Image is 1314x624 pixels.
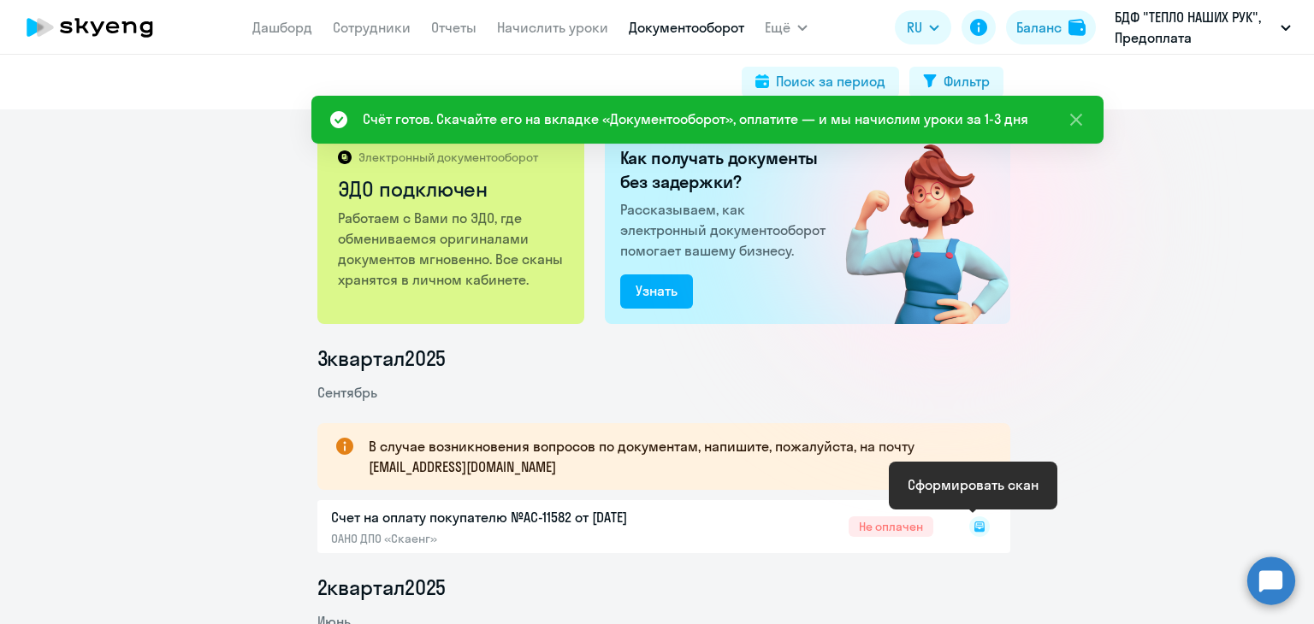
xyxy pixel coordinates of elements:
[776,71,885,91] div: Поиск за период
[369,436,980,477] p: В случае возникновения вопросов по документам, напишите, пожалуйста, на почту [EMAIL_ADDRESS][DOM...
[636,280,678,301] div: Узнать
[629,19,744,36] a: Документооборот
[363,109,1028,129] div: Счёт готов. Скачайте его на вкладке «Документооборот», оплатите — и мы начислим уроки за 1-3 дня
[1006,10,1096,44] button: Балансbalance
[908,474,1039,495] div: Сформировать скан
[907,17,922,38] span: RU
[1106,7,1299,48] button: БДФ "ТЕПЛО НАШИХ РУК", Предоплата
[620,274,693,309] button: Узнать
[818,130,1010,324] img: connected
[252,19,312,36] a: Дашборд
[1068,19,1086,36] img: balance
[317,344,1010,372] li: 3 квартал 2025
[333,19,411,36] a: Сотрудники
[742,67,899,97] button: Поиск за период
[431,19,476,36] a: Отчеты
[317,574,1010,601] li: 2 квартал 2025
[895,10,951,44] button: RU
[944,71,990,91] div: Фильтр
[497,19,608,36] a: Начислить уроки
[620,199,832,261] p: Рассказываем, как электронный документооборот помогает вашему бизнесу.
[338,175,566,203] h2: ЭДО подключен
[358,150,538,165] p: Электронный документооборот
[317,384,377,401] span: Сентябрь
[1115,7,1274,48] p: БДФ "ТЕПЛО НАШИХ РУК", Предоплата
[909,67,1003,97] button: Фильтр
[765,17,790,38] span: Ещё
[765,10,808,44] button: Ещё
[338,208,566,290] p: Работаем с Вами по ЭДО, где обмениваемся оригиналами документов мгновенно. Все сканы хранятся в л...
[620,146,832,194] h2: Как получать документы без задержки?
[1016,17,1062,38] div: Баланс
